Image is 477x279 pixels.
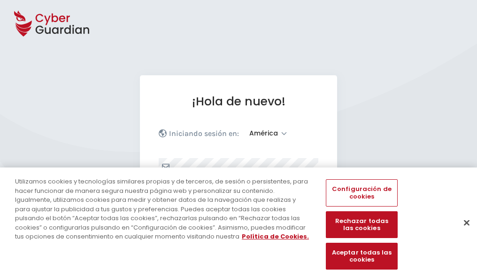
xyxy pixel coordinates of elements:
[456,212,477,233] button: Cerrar
[326,179,397,206] button: Configuración de cookies
[169,129,239,138] p: Iniciando sesión en:
[326,243,397,270] button: Aceptar todas las cookies
[242,232,309,241] a: Más información sobre su privacidad, se abre en una nueva pestaña
[326,211,397,238] button: Rechazar todas las cookies
[159,94,318,109] h1: ¡Hola de nuevo!
[15,177,312,241] div: Utilizamos cookies y tecnologías similares propias y de terceros, de sesión o persistentes, para ...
